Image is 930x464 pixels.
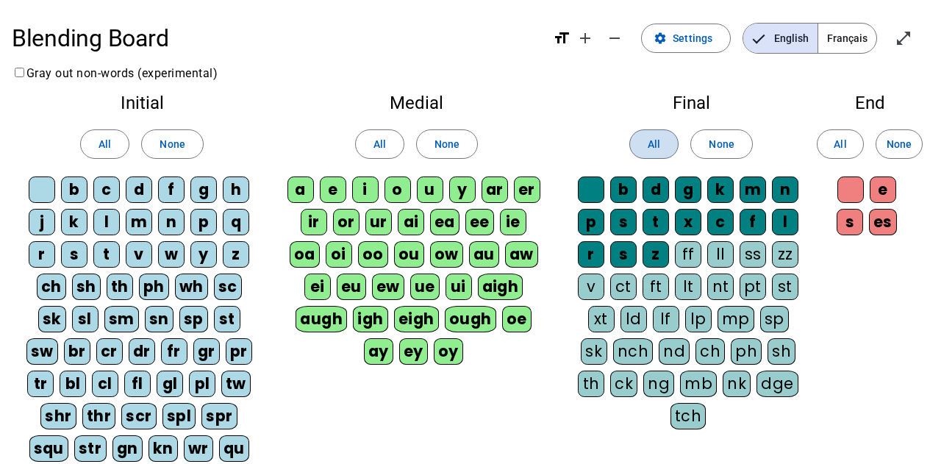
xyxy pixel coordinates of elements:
[449,176,476,203] div: y
[190,241,217,268] div: y
[364,338,393,365] div: ay
[355,129,404,159] button: All
[226,338,252,365] div: pr
[37,274,66,300] div: ch
[610,176,637,203] div: b
[876,129,923,159] button: None
[675,209,701,235] div: x
[158,176,185,203] div: f
[221,371,251,397] div: tw
[61,209,87,235] div: k
[365,209,392,235] div: ur
[514,176,540,203] div: er
[629,129,679,159] button: All
[573,94,809,112] h2: Final
[201,403,237,429] div: spr
[833,94,906,112] h2: End
[29,435,69,462] div: squ
[675,176,701,203] div: g
[648,135,660,153] span: All
[578,209,604,235] div: p
[107,274,133,300] div: th
[410,274,440,300] div: ue
[296,306,347,332] div: augh
[653,306,679,332] div: lf
[685,306,712,332] div: lp
[740,209,766,235] div: f
[160,135,185,153] span: None
[40,403,76,429] div: shr
[675,274,701,300] div: lt
[740,274,766,300] div: pt
[502,306,532,332] div: oe
[707,176,734,203] div: k
[553,29,570,47] mat-icon: format_size
[29,209,55,235] div: j
[158,241,185,268] div: w
[718,306,754,332] div: mp
[184,435,213,462] div: wr
[12,66,218,80] label: Gray out non-words (experimental)
[870,176,896,203] div: e
[740,241,766,268] div: ss
[190,209,217,235] div: p
[326,241,352,268] div: oi
[372,274,404,300] div: ew
[500,209,526,235] div: ie
[887,135,912,153] span: None
[756,371,798,397] div: dge
[99,135,111,153] span: All
[223,209,249,235] div: q
[772,209,798,235] div: l
[398,209,424,235] div: ai
[578,241,604,268] div: r
[707,241,734,268] div: ll
[641,24,731,53] button: Settings
[74,435,107,462] div: str
[576,29,594,47] mat-icon: add
[189,371,215,397] div: pl
[620,306,647,332] div: ld
[643,241,669,268] div: z
[643,371,674,397] div: ng
[15,68,24,77] input: Gray out non-words (experimental)
[93,176,120,203] div: c
[72,306,99,332] div: sl
[353,306,388,332] div: igh
[743,24,818,53] span: English
[416,129,478,159] button: None
[709,135,734,153] span: None
[149,435,178,462] div: kn
[214,274,242,300] div: sc
[358,241,388,268] div: oo
[301,209,327,235] div: ir
[157,371,183,397] div: gl
[80,129,129,159] button: All
[60,371,86,397] div: bl
[162,403,196,429] div: spl
[707,274,734,300] div: nt
[740,176,766,203] div: m
[768,338,795,365] div: sh
[643,209,669,235] div: t
[445,306,496,332] div: ough
[743,23,877,54] mat-button-toggle-group: Language selection
[394,241,424,268] div: ou
[399,338,428,365] div: ey
[158,209,185,235] div: n
[505,241,538,268] div: aw
[670,403,707,429] div: tch
[373,135,386,153] span: All
[690,129,752,159] button: None
[82,403,116,429] div: thr
[126,176,152,203] div: d
[610,209,637,235] div: s
[818,24,876,53] span: Français
[673,29,712,47] span: Settings
[578,371,604,397] div: th
[430,209,459,235] div: ea
[869,209,897,235] div: es
[290,241,320,268] div: oa
[394,306,439,332] div: eigh
[304,274,331,300] div: ei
